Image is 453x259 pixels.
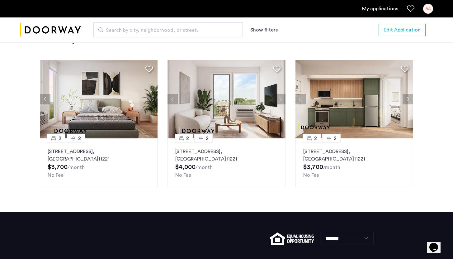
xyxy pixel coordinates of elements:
button: Previous apartment [168,94,178,104]
span: $4,000 [175,164,196,170]
span: Search by city, neighborhood, or street. [106,26,225,34]
img: dc6efc1f-24ba-4395-9182-45437e21be9a_638909585237605364.png [40,60,158,138]
p: [STREET_ADDRESS] 11221 [175,148,278,163]
span: $3,700 [303,164,323,170]
a: Cazamio logo [20,18,81,42]
a: Favorites [407,5,414,12]
a: 22[STREET_ADDRESS], [GEOGRAPHIC_DATA]11221No Fee [40,138,158,187]
span: 2 [206,135,209,142]
span: $3,700 [48,164,68,170]
img: dc6efc1f-24ba-4395-9182-45437e21be9a_638909585237795215.png [295,60,413,138]
iframe: chat widget [427,234,447,253]
span: 2 [78,135,81,142]
button: Previous apartment [40,94,50,104]
span: Edit Application [384,26,421,34]
button: Next apartment [147,94,158,104]
sub: /month [196,165,213,170]
img: logo [20,18,81,42]
button: Next apartment [403,94,413,104]
a: 22[STREET_ADDRESS], [GEOGRAPHIC_DATA]11221No Fee [295,138,413,187]
span: 2 [334,135,337,142]
a: 22[STREET_ADDRESS], [GEOGRAPHIC_DATA]11221No Fee [168,138,285,187]
span: 2 [59,135,61,142]
span: No Fee [175,173,191,178]
span: No Fee [48,173,64,178]
button: Next apartment [275,94,285,104]
span: 2 [186,135,189,142]
button: Previous apartment [295,94,306,104]
button: Show or hide filters [250,26,278,34]
span: 2 [314,135,317,142]
div: RA [423,4,433,14]
button: button [379,24,426,36]
a: My application [362,5,398,12]
p: [STREET_ADDRESS] 11221 [48,148,150,163]
input: Apartment Search [93,22,243,37]
sub: /month [68,165,85,170]
p: [STREET_ADDRESS] 11221 [303,148,406,163]
select: Language select [320,232,374,244]
img: equal-housing.png [270,233,314,245]
sub: /month [323,165,340,170]
img: dc6efc1f-24ba-4395-9182-45437e21be9a_638909585237564683.png [168,60,285,138]
span: No Fee [303,173,319,178]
